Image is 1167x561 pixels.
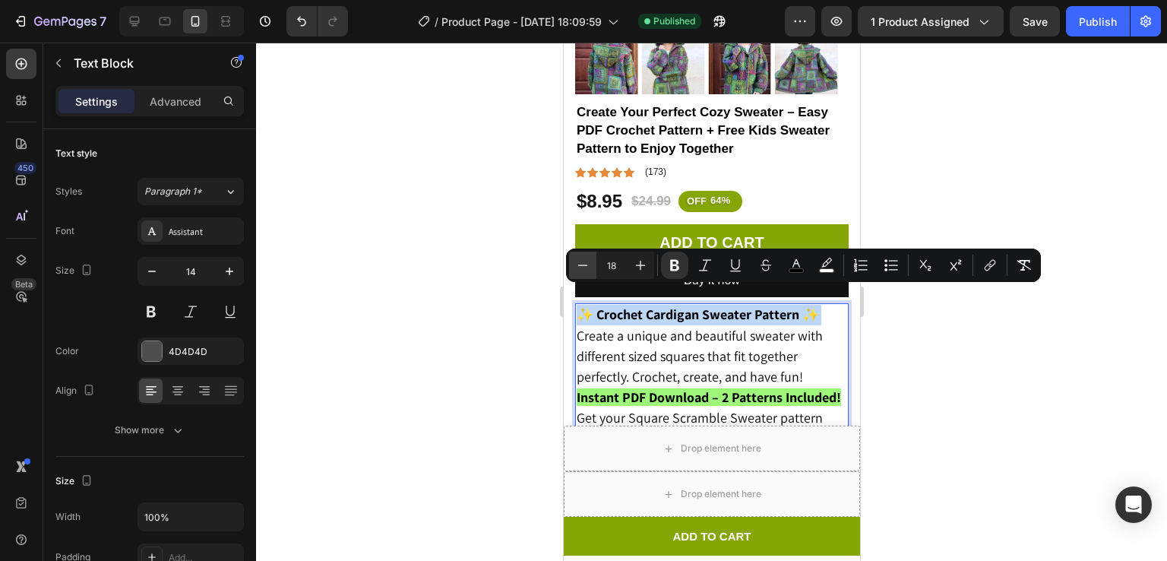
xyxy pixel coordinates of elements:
[14,162,36,174] div: 450
[144,185,202,198] span: Paragraph 1*
[564,43,860,561] iframe: Design area
[1066,6,1130,36] button: Publish
[653,14,695,28] span: Published
[13,366,280,446] span: Get your Square Scramble Sweater pattern plus a — both available
[1010,6,1060,36] button: Save
[1079,14,1117,30] div: Publish
[117,445,198,458] div: Drop element here
[74,54,203,72] p: Text Block
[13,263,255,280] strong: ✨ Crochet Cardigan Sweater Pattern ✨
[100,12,106,30] p: 7
[75,93,118,109] p: Settings
[169,225,240,239] div: Assistant
[150,93,201,109] p: Advanced
[109,483,187,504] div: ADD TO CART
[55,224,74,238] div: Font
[13,284,259,343] span: Create a unique and beautiful sweater with different sized squares that fit together perfectly. C...
[55,261,96,281] div: Size
[1023,15,1048,28] span: Save
[566,249,1041,282] div: Editor contextual toolbar
[117,400,198,412] div: Drop element here
[871,14,969,30] span: 1 product assigned
[11,278,36,290] div: Beta
[55,185,82,198] div: Styles
[169,345,240,359] div: 4D4D4D
[286,6,348,36] div: Undo/Redo
[858,6,1004,36] button: 1 product assigned
[55,147,97,160] div: Text style
[55,510,81,524] div: Width
[55,471,96,492] div: Size
[55,344,79,358] div: Color
[115,423,185,438] div: Show more
[1115,487,1152,523] div: Open Intercom Messenger
[13,346,277,363] strong: Instant PDF Download – 2 Patterns Included!
[435,14,438,30] span: /
[55,381,98,401] div: Align
[55,417,244,444] button: Show more
[441,14,602,30] span: Product Page - [DATE] 18:09:59
[6,6,113,36] button: 7
[138,503,243,531] input: Auto
[138,178,244,205] button: Paragraph 1*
